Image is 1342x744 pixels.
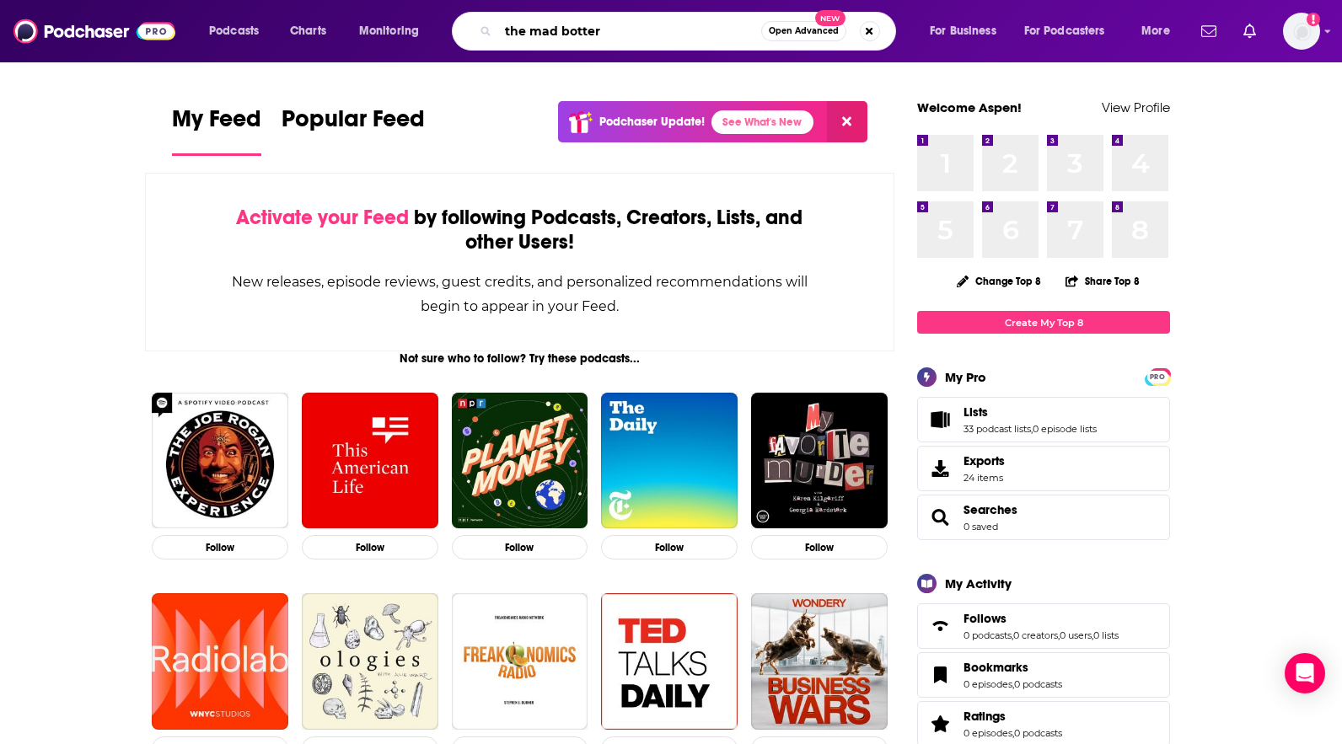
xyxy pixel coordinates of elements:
[1033,423,1097,435] a: 0 episode lists
[769,27,839,35] span: Open Advanced
[1013,18,1130,45] button: open menu
[923,457,957,480] span: Exports
[452,593,588,730] img: Freakonomics Radio
[964,453,1005,468] span: Exports
[359,19,419,43] span: Monitoring
[964,423,1031,435] a: 33 podcast lists
[923,506,957,529] a: Searches
[452,535,588,559] button: Follow
[945,575,1012,591] div: My Activity
[152,393,288,529] a: The Joe Rogan Experience
[1283,13,1320,50] img: User Profile
[1147,370,1168,383] a: PRO
[1194,17,1223,45] a: Show notifications dropdown
[282,104,425,156] a: Popular Feed
[13,15,175,47] img: Podchaser - Follow, Share and Rate Podcasts
[964,678,1012,690] a: 0 episodes
[1013,629,1058,641] a: 0 creators
[452,393,588,529] img: Planet Money
[290,19,326,43] span: Charts
[302,393,438,529] img: This American Life
[917,99,1022,115] a: Welcome Aspen!
[964,521,998,533] a: 0 saved
[964,472,1005,484] span: 24 items
[601,535,738,559] button: Follow
[498,18,761,45] input: Search podcasts, credits, & more...
[964,404,988,420] span: Lists
[302,593,438,730] img: Ologies with Alie Ward
[964,709,1062,724] a: Ratings
[1012,678,1014,690] span: ,
[1031,423,1033,435] span: ,
[347,18,441,45] button: open menu
[917,603,1170,649] span: Follows
[947,270,1051,292] button: Change Top 8
[1093,629,1119,641] a: 0 lists
[964,502,1017,517] a: Searches
[917,652,1170,698] span: Bookmarks
[923,712,957,736] a: Ratings
[930,19,996,43] span: For Business
[1130,18,1191,45] button: open menu
[918,18,1017,45] button: open menu
[1141,19,1170,43] span: More
[917,495,1170,540] span: Searches
[1147,371,1168,383] span: PRO
[230,270,809,318] div: New releases, episode reviews, guest credits, and personalized recommendations will begin to appe...
[599,115,705,129] p: Podchaser Update!
[964,629,1012,641] a: 0 podcasts
[917,397,1170,442] span: Lists
[964,611,1006,626] span: Follows
[964,709,1006,724] span: Ratings
[964,611,1119,626] a: Follows
[751,393,888,529] img: My Favorite Murder with Karen Kilgariff and Georgia Hardstark
[923,614,957,638] a: Follows
[1092,629,1093,641] span: ,
[1283,13,1320,50] button: Show profile menu
[751,535,888,559] button: Follow
[1012,629,1013,641] span: ,
[1283,13,1320,50] span: Logged in as aspenm13
[152,535,288,559] button: Follow
[302,535,438,559] button: Follow
[209,19,259,43] span: Podcasts
[1014,727,1062,739] a: 0 podcasts
[601,593,738,730] img: TED Talks Daily
[601,393,738,529] img: The Daily
[172,104,261,143] span: My Feed
[964,660,1028,675] span: Bookmarks
[230,206,809,254] div: by following Podcasts, Creators, Lists, and other Users!
[1014,678,1062,690] a: 0 podcasts
[1307,13,1320,26] svg: Add a profile image
[923,408,957,431] a: Lists
[761,21,846,41] button: Open AdvancedNew
[1060,629,1092,641] a: 0 users
[279,18,336,45] a: Charts
[1024,19,1105,43] span: For Podcasters
[152,593,288,730] img: Radiolab
[751,593,888,730] img: Business Wars
[815,10,845,26] span: New
[1065,265,1141,297] button: Share Top 8
[1012,727,1014,739] span: ,
[917,446,1170,491] a: Exports
[711,110,813,134] a: See What's New
[236,205,409,230] span: Activate your Feed
[1237,17,1263,45] a: Show notifications dropdown
[1058,629,1060,641] span: ,
[145,351,894,366] div: Not sure who to follow? Try these podcasts...
[1285,653,1325,693] div: Open Intercom Messenger
[172,104,261,156] a: My Feed
[923,663,957,687] a: Bookmarks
